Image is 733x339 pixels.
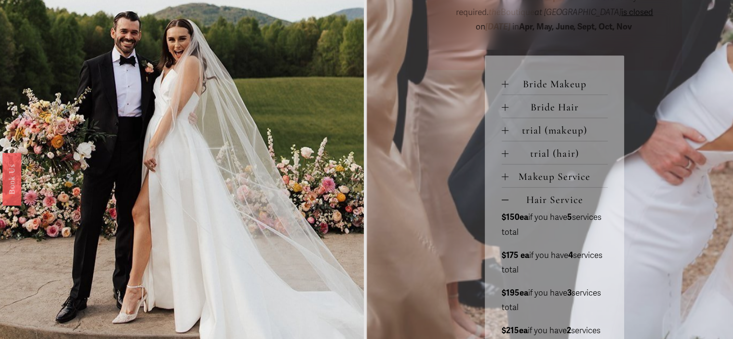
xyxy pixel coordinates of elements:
span: trial (makeup) [508,124,608,136]
a: Book Us [2,152,21,205]
span: trial (hair) [508,147,608,160]
button: trial (makeup) [502,118,608,141]
p: if you have services total [502,248,608,278]
p: if you have services total [502,286,608,315]
strong: $195ea [502,288,528,298]
strong: 4 [568,250,573,260]
span: in [510,22,634,32]
em: at [GEOGRAPHIC_DATA] [534,7,621,17]
strong: $175 ea [502,250,529,260]
span: Hair Service [508,193,608,206]
span: Makeup Service [508,170,608,183]
strong: Apr, May, June, Sept, Oct, Nov [519,22,632,32]
strong: 5 [567,212,572,222]
strong: 3 [567,288,572,298]
strong: $215ea [502,325,528,336]
span: Bride Hair [508,101,608,113]
em: the [489,7,501,17]
p: if you have services total [502,210,608,240]
button: Hair Service [502,188,608,210]
span: is closed [621,7,653,17]
button: Makeup Service [502,164,608,187]
strong: 2 [567,325,571,336]
button: Bride Makeup [502,72,608,95]
span: Boutique [489,7,534,17]
span: Bride Makeup [508,78,608,90]
button: trial (hair) [502,141,608,164]
button: Bride Hair [502,95,608,118]
em: [DATE] [485,22,510,32]
strong: $150ea [502,212,528,222]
